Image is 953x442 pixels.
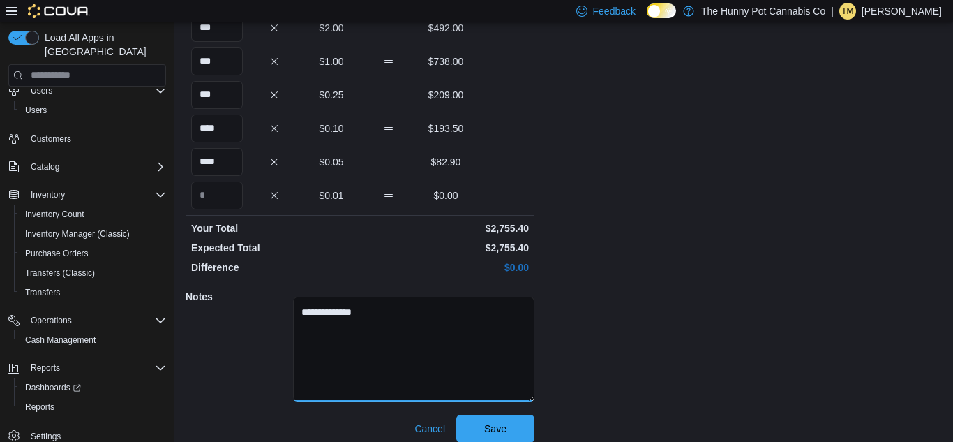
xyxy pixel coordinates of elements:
[306,121,357,135] p: $0.10
[3,311,172,330] button: Operations
[20,245,94,262] a: Purchase Orders
[31,362,60,374] span: Reports
[484,422,506,436] span: Save
[25,360,166,376] span: Reports
[306,21,357,35] p: $2.00
[20,226,135,242] a: Inventory Manager (Classic)
[3,185,172,205] button: Inventory
[593,4,636,18] span: Feedback
[39,31,166,59] span: Load All Apps in [GEOGRAPHIC_DATA]
[420,121,472,135] p: $193.50
[363,241,529,255] p: $2,755.40
[191,81,243,109] input: Quantity
[839,3,856,20] div: Teah Merrington
[420,189,472,202] p: $0.00
[363,260,529,274] p: $0.00
[191,148,243,176] input: Quantity
[14,283,172,302] button: Transfers
[25,209,84,220] span: Inventory Count
[25,382,81,393] span: Dashboards
[20,399,60,415] a: Reports
[25,402,54,413] span: Reports
[25,312,166,329] span: Operations
[25,130,166,147] span: Customers
[31,431,61,442] span: Settings
[25,82,166,99] span: Users
[20,379,166,396] span: Dashboards
[20,206,90,223] a: Inventory Count
[306,88,357,102] p: $0.25
[14,397,172,417] button: Reports
[3,128,172,149] button: Customers
[306,189,357,202] p: $0.01
[20,102,52,119] a: Users
[31,85,52,96] span: Users
[14,244,172,263] button: Purchase Orders
[31,161,59,172] span: Catalog
[31,133,71,145] span: Customers
[25,186,70,203] button: Inventory
[25,82,58,99] button: Users
[25,267,95,279] span: Transfers (Classic)
[420,155,472,169] p: $82.90
[14,263,172,283] button: Transfers (Classic)
[191,14,243,42] input: Quantity
[14,378,172,397] a: Dashboards
[414,422,445,436] span: Cancel
[20,102,166,119] span: Users
[20,399,166,415] span: Reports
[20,284,66,301] a: Transfers
[20,245,166,262] span: Purchase Orders
[647,3,676,18] input: Dark Mode
[420,88,472,102] p: $209.00
[841,3,853,20] span: TM
[862,3,942,20] p: [PERSON_NAME]
[420,21,472,35] p: $492.00
[701,3,825,20] p: The Hunny Pot Cannabis Co
[25,131,77,147] a: Customers
[191,241,357,255] p: Expected Total
[14,224,172,244] button: Inventory Manager (Classic)
[14,101,172,120] button: Users
[25,186,166,203] span: Inventory
[25,228,130,240] span: Inventory Manager (Classic)
[25,105,47,116] span: Users
[191,182,243,209] input: Quantity
[20,332,101,348] a: Cash Management
[31,315,72,326] span: Operations
[191,115,243,142] input: Quantity
[25,159,65,175] button: Catalog
[186,283,290,311] h5: Notes
[20,226,166,242] span: Inventory Manager (Classic)
[647,18,647,19] span: Dark Mode
[363,221,529,235] p: $2,755.40
[20,265,166,281] span: Transfers (Classic)
[31,189,65,200] span: Inventory
[14,205,172,224] button: Inventory Count
[3,81,172,101] button: Users
[25,334,96,346] span: Cash Management
[25,248,89,259] span: Purchase Orders
[20,206,166,223] span: Inventory Count
[28,4,90,18] img: Cova
[20,265,100,281] a: Transfers (Classic)
[420,54,472,68] p: $738.00
[191,260,357,274] p: Difference
[14,330,172,350] button: Cash Management
[191,221,357,235] p: Your Total
[831,3,834,20] p: |
[20,379,87,396] a: Dashboards
[306,54,357,68] p: $1.00
[3,358,172,378] button: Reports
[20,284,166,301] span: Transfers
[25,312,77,329] button: Operations
[191,47,243,75] input: Quantity
[20,332,166,348] span: Cash Management
[306,155,357,169] p: $0.05
[3,157,172,177] button: Catalog
[25,159,166,175] span: Catalog
[25,360,66,376] button: Reports
[25,287,60,298] span: Transfers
